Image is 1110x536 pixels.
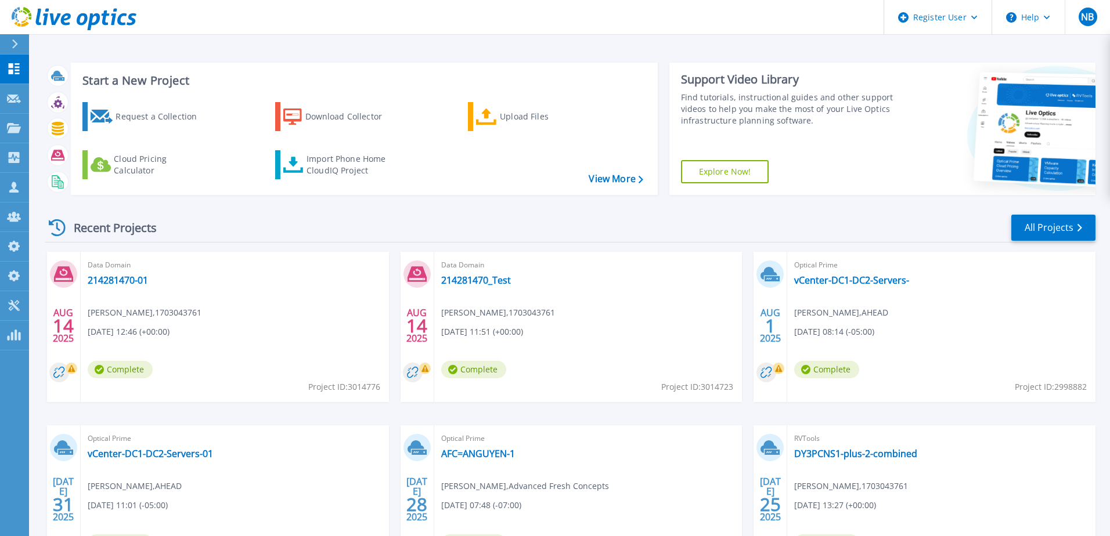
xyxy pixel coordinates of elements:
div: [DATE] 2025 [759,478,781,520]
div: Cloud Pricing Calculator [114,153,207,176]
a: Upload Files [468,102,597,131]
span: [PERSON_NAME] , AHEAD [88,480,182,492]
a: Explore Now! [681,160,769,183]
div: Request a Collection [116,105,208,128]
span: [DATE] 13:27 (+00:00) [794,499,876,512]
span: 14 [53,321,74,331]
h3: Start a New Project [82,74,643,87]
div: [DATE] 2025 [406,478,428,520]
span: [DATE] 12:46 (+00:00) [88,325,170,338]
span: Data Domain [88,259,382,271]
span: Optical Prime [441,432,736,445]
span: Data Domain [441,259,736,271]
span: [PERSON_NAME] , Advanced Fresh Concepts [441,480,609,492]
span: Optical Prime [794,259,1089,271]
a: Download Collector [275,102,405,131]
span: 28 [406,499,427,509]
span: NB [1081,12,1094,21]
div: Recent Projects [45,213,172,242]
span: 14 [406,321,427,331]
div: Support Video Library [681,72,898,87]
a: AFC=ANGUYEN-1 [441,448,515,459]
span: Project ID: 3014723 [661,381,733,393]
span: 31 [53,499,74,509]
span: [DATE] 08:14 (-05:00) [794,325,874,338]
span: [DATE] 07:48 (-07:00) [441,499,521,512]
a: Cloud Pricing Calculator [82,150,212,179]
a: View More [589,173,643,184]
div: AUG 2025 [52,305,74,347]
span: [PERSON_NAME] , 1703043761 [794,480,908,492]
div: Upload Files [500,105,593,128]
a: vCenter-DC1-DC2-Servers-01 [88,448,213,459]
a: vCenter-DC1-DC2-Servers- [794,274,909,286]
span: Complete [794,361,859,378]
span: [PERSON_NAME] , AHEAD [794,306,888,319]
a: 214281470_Test [441,274,511,286]
a: DY3PCNS1-plus-2-combined [794,448,917,459]
a: Request a Collection [82,102,212,131]
span: RVTools [794,432,1089,445]
span: Project ID: 2998882 [1015,381,1087,393]
span: Project ID: 3014776 [308,381,380,393]
span: [DATE] 11:51 (+00:00) [441,325,523,338]
span: 25 [760,499,781,509]
span: Optical Prime [88,432,382,445]
span: Complete [441,361,506,378]
span: [DATE] 11:01 (-05:00) [88,499,168,512]
span: [PERSON_NAME] , 1703043761 [441,306,555,319]
a: 214281470-01 [88,274,148,286]
span: Complete [88,361,153,378]
div: Download Collector [305,105,398,128]
div: Import Phone Home CloudIQ Project [307,153,397,176]
span: 1 [765,321,776,331]
div: AUG 2025 [759,305,781,347]
span: [PERSON_NAME] , 1703043761 [88,306,201,319]
div: AUG 2025 [406,305,428,347]
a: All Projects [1011,215,1095,241]
div: [DATE] 2025 [52,478,74,520]
div: Find tutorials, instructional guides and other support videos to help you make the most of your L... [681,92,898,126]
